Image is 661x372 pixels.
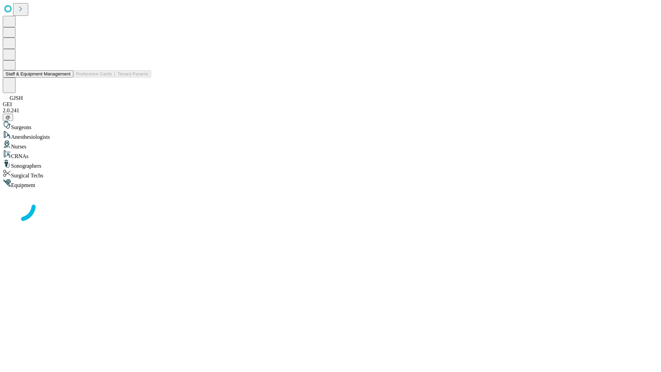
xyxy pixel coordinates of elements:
[3,101,658,107] div: GEI
[3,169,658,179] div: Surgical Techs
[10,95,23,101] span: GJSH
[3,114,13,121] button: @
[3,107,658,114] div: 2.0.241
[6,115,10,120] span: @
[73,70,115,77] button: Preference Cards
[3,70,73,77] button: Staff & Equipment Management
[3,131,658,140] div: Anesthesiologists
[115,70,151,77] button: Tenant Params
[3,121,658,131] div: Surgeons
[3,150,658,159] div: CRNAs
[3,179,658,188] div: Equipment
[3,159,658,169] div: Sonographers
[3,140,658,150] div: Nurses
